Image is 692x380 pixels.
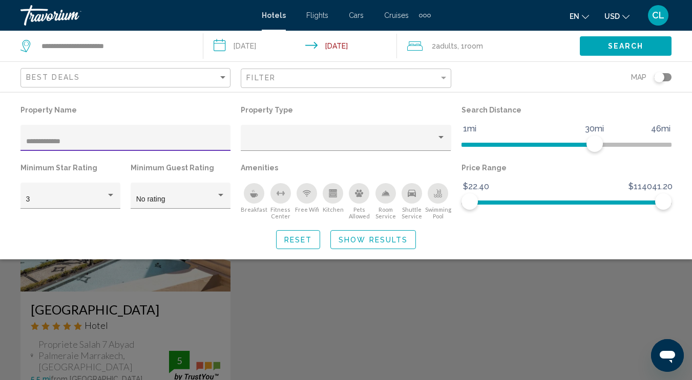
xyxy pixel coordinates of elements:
button: Swimming Pool [425,183,451,220]
p: Property Name [20,103,230,117]
a: Cruises [384,11,409,19]
span: USD [604,12,620,20]
span: Map [631,70,646,84]
span: 3 [26,195,30,203]
span: CL [652,10,664,20]
span: 1mi [462,121,478,137]
button: User Menu [645,5,672,26]
button: Free Wifi [294,183,320,220]
button: Fitness Center [267,183,293,220]
span: , 1 [457,39,483,53]
span: 2 [432,39,457,53]
span: Reset [284,236,312,244]
p: Property Type [241,103,451,117]
span: Search [608,42,644,51]
span: en [570,12,579,20]
button: Filter [241,68,451,89]
span: Free Wifi [295,206,319,213]
button: Shuttle Service [399,183,425,220]
button: Check-in date: Sep 7, 2025 Check-out date: Sep 12, 2025 [203,31,396,61]
button: Reset [276,230,321,249]
span: Breakfast [241,206,267,213]
a: Cars [349,11,364,19]
button: Kitchen [320,183,346,220]
a: Hotels [262,11,286,19]
span: Room Service [372,206,399,219]
span: Filter [246,74,276,82]
p: Price Range [462,161,672,175]
mat-select: Sort by [26,74,227,82]
button: Travelers: 2 adults, 0 children [397,31,580,61]
a: Flights [306,11,328,19]
button: Search [580,36,672,55]
span: 30mi [583,121,605,137]
span: Swimming Pool [425,206,451,219]
button: Toggle map [646,73,672,82]
span: Best Deals [26,73,80,81]
button: Change currency [604,9,630,24]
span: Shuttle Service [399,206,425,219]
span: $114041.20 [627,179,674,194]
span: Room [465,42,483,50]
span: Fitness Center [267,206,293,219]
button: Show Results [330,230,416,249]
p: Minimum Star Rating [20,161,120,175]
p: Amenities [241,161,451,175]
span: Adults [436,42,457,50]
span: Show Results [339,236,408,244]
span: Pets Allowed [346,206,372,219]
button: Change language [570,9,589,24]
iframe: Bouton de lancement de la fenêtre de messagerie [651,339,684,372]
p: Search Distance [462,103,672,117]
mat-select: Property type [246,138,446,146]
a: Travorium [20,5,251,26]
button: Pets Allowed [346,183,372,220]
button: Room Service [372,183,399,220]
span: 46mi [649,121,672,137]
button: Breakfast [241,183,267,220]
button: Extra navigation items [419,7,431,24]
span: No rating [136,195,165,203]
span: $22.40 [462,179,491,194]
p: Minimum Guest Rating [131,161,230,175]
span: Kitchen [323,206,344,213]
div: Hotel Filters [15,103,677,220]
